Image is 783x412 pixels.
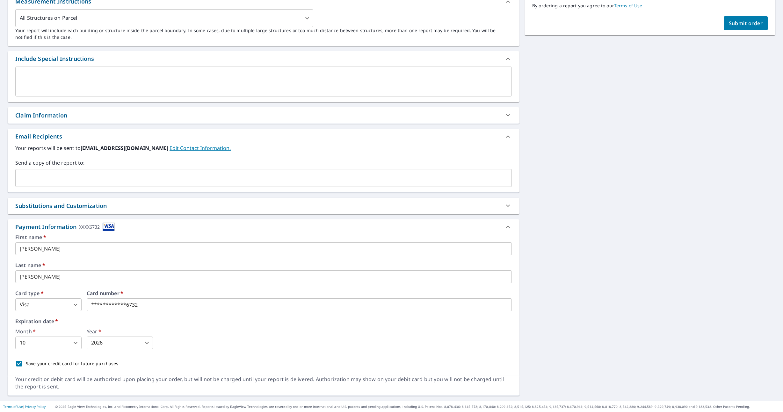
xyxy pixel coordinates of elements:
a: Privacy Policy [25,404,46,409]
div: Substitutions and Customization [15,202,107,210]
img: cardImage [103,223,115,231]
label: First name [15,235,512,240]
div: Include Special Instructions [8,51,519,67]
div: XXXX6732 [79,223,100,231]
p: © 2025 Eagle View Technologies, Inc. and Pictometry International Corp. All Rights Reserved. Repo... [55,404,780,409]
label: Expiration date [15,319,512,324]
button: Submit order [724,16,768,30]
span: Submit order [729,20,763,27]
div: 10 [15,337,82,349]
div: Payment Information [15,223,115,231]
b: [EMAIL_ADDRESS][DOMAIN_NAME] [81,145,170,152]
div: Email Recipients [15,132,62,141]
div: Visa [15,298,82,311]
div: All Structures on Parcel [15,9,313,27]
a: EditContactInfo [170,145,231,152]
p: By ordering a report you agree to our [532,3,768,9]
div: Your credit or debit card will be authorized upon placing your order, but will not be charged unt... [15,376,512,390]
div: Substitutions and Customization [8,198,519,214]
div: Claim Information [8,107,519,124]
p: | [3,405,46,408]
label: Card number [87,291,512,296]
label: Send a copy of the report to: [15,159,512,167]
div: Claim Information [15,111,67,120]
label: Year [87,329,153,334]
div: 2026 [87,337,153,349]
label: Your reports will be sent to [15,144,512,152]
label: Last name [15,263,512,268]
div: Payment InformationXXXX6732cardImage [8,219,519,235]
label: Card type [15,291,82,296]
p: Your report will include each building or structure inside the parcel boundary. In some cases, du... [15,27,512,40]
div: Email Recipients [8,129,519,144]
div: Include Special Instructions [15,54,94,63]
a: Terms of Use [614,3,642,9]
p: Save your credit card for future purchases [26,360,119,367]
a: Terms of Use [3,404,23,409]
label: Month [15,329,82,334]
